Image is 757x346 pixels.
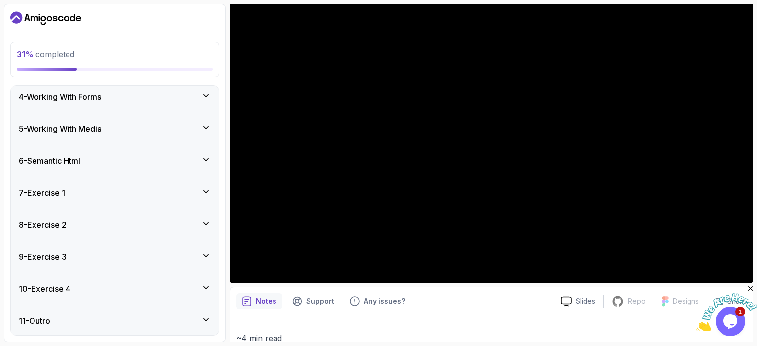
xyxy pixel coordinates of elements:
[673,296,699,306] p: Designs
[17,49,74,59] span: completed
[11,209,219,241] button: 8-Exercise 2
[11,81,219,113] button: 4-Working With Forms
[19,187,65,199] h3: 7 - Exercise 1
[19,91,101,103] h3: 4 - Working With Forms
[19,219,67,231] h3: 8 - Exercise 2
[10,10,81,26] a: Dashboard
[364,296,405,306] p: Any issues?
[11,113,219,145] button: 5-Working With Media
[11,305,219,337] button: 11-Outro
[17,49,34,59] span: 31 %
[11,177,219,209] button: 7-Exercise 1
[19,315,50,327] h3: 11 - Outro
[344,293,411,309] button: Feedback button
[256,296,276,306] p: Notes
[11,241,219,273] button: 9-Exercise 3
[628,296,646,306] p: Repo
[286,293,340,309] button: Support button
[696,284,757,331] iframe: chat widget
[19,251,67,263] h3: 9 - Exercise 3
[236,331,747,345] p: ~4 min read
[306,296,334,306] p: Support
[19,123,102,135] h3: 5 - Working With Media
[19,283,70,295] h3: 10 - Exercise 4
[19,155,80,167] h3: 6 - Semantic Html
[11,145,219,177] button: 6-Semantic Html
[553,296,603,307] a: Slides
[11,273,219,305] button: 10-Exercise 4
[576,296,595,306] p: Slides
[236,293,282,309] button: notes button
